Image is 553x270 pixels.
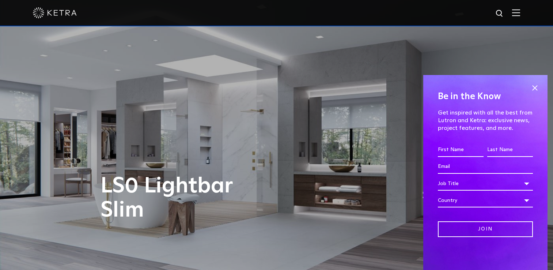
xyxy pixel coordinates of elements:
[438,221,533,237] input: Join
[512,9,520,16] img: Hamburger%20Nav.svg
[438,177,533,191] div: Job Title
[33,7,77,18] img: ketra-logo-2019-white
[438,143,484,157] input: First Name
[422,190,452,219] a: Specs
[495,9,504,18] img: search icon
[438,90,533,104] h4: Be in the Know
[422,190,452,201] span: Specs
[487,143,533,157] input: Last Name
[101,174,307,222] h1: LS0 Lightbar Slim
[438,109,533,132] p: Get inspired with all the best from Lutron and Ketra: exclusive news, project features, and more.
[438,160,533,174] input: Email
[438,194,533,207] div: Country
